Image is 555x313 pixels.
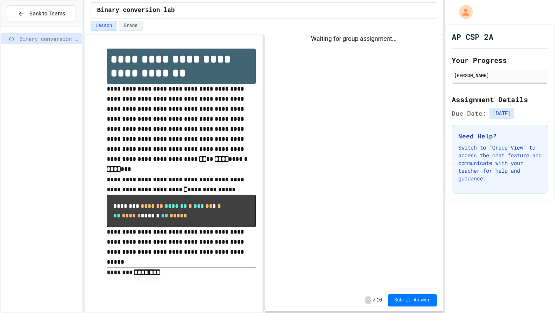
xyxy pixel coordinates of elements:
h1: AP CSP 2A [452,31,493,42]
iframe: chat widget [491,249,547,281]
div: Waiting for group assignment... [265,34,442,44]
span: [DATE] [489,108,514,119]
div: [PERSON_NAME] [454,72,546,79]
div: My Account [451,3,475,21]
p: Switch to "Grade View" to access the chat feature and communicate with your teacher for help and ... [458,144,542,182]
button: Submit Answer [388,294,437,306]
h2: Assignment Details [452,94,548,105]
span: Submit Answer [394,297,431,303]
h2: Your Progress [452,55,548,66]
button: Grade [119,21,143,31]
span: Binary conversion lab [97,6,175,15]
iframe: chat widget [523,282,547,305]
span: / [373,297,375,303]
span: 10 [377,297,382,303]
button: Lesson [91,21,117,31]
span: Back to Teams [29,10,65,18]
span: Binary conversion lab [19,35,79,43]
span: Due Date: [452,109,486,118]
span: - [365,296,371,304]
h3: Need Help? [458,131,542,141]
button: Back to Teams [7,5,76,22]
